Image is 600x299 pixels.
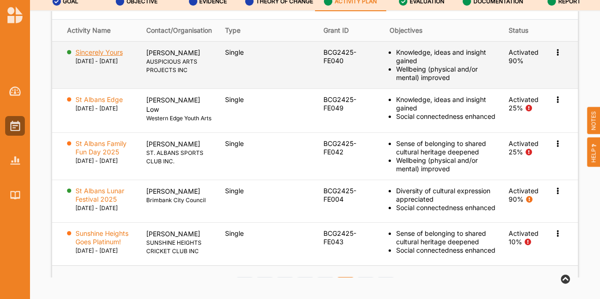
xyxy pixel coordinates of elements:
[509,26,528,34] span: Status
[337,277,354,292] a: 5
[75,187,133,204] label: St Albans Lunar Festival 2025
[75,247,118,255] label: [DATE] - [DATE]
[234,277,396,293] div: Pagination Navigation
[146,114,212,123] label: Western Edge Youth Arts
[396,95,495,112] div: Knowledge, ideas and insight gained
[75,57,118,66] label: [DATE] - [DATE]
[146,58,212,74] label: AUSPICIOUS ARTS PROJECTS INC
[10,121,20,131] img: Activities
[357,277,374,292] a: 6
[75,139,133,156] label: St Albans Family Fun Day 2025
[277,277,293,292] a: 2
[236,277,253,292] a: Previous item
[67,26,111,34] span: Activity Name
[75,204,118,212] label: [DATE] - [DATE]
[75,95,123,104] label: St Albans Edge
[225,95,244,103] span: Single
[317,277,334,292] a: 4
[75,48,123,57] label: Sincerely Yours
[225,48,244,56] span: Single
[7,7,22,23] img: logo
[75,104,118,113] label: [DATE] - [DATE]
[225,229,244,237] span: Single
[396,48,495,65] div: Knowledge, ideas and insight gained
[75,195,133,203] a: St Albans Lunar Festival 2025
[509,148,523,156] div: 25%
[10,156,20,164] img: Reports
[323,26,349,34] span: Grant ID
[225,139,244,147] span: Single
[146,187,212,196] p: [PERSON_NAME]
[323,48,376,65] div: BCG2425-FE040
[390,26,422,34] span: Objectives
[509,238,522,246] div: 10%
[146,149,212,166] label: ST. ALBANS SPORTS CLUB INC.
[396,229,495,246] div: Sense of belonging to shared cultural heritage deepened
[377,277,394,292] a: Next item
[323,139,376,156] div: BCG2425-FE042
[146,26,212,34] span: Contact/Organisation
[323,229,376,246] div: BCG2425-FE043
[75,229,133,246] label: Sunshine Heights Goes Platinum!
[10,191,20,199] img: Library
[396,204,495,212] div: Social connectedness enhanced
[225,187,244,195] span: Single
[146,48,212,58] p: [PERSON_NAME]
[509,139,539,148] div: Activated
[5,81,25,101] a: Dashboard
[5,116,25,136] a: Activities
[396,156,495,173] div: Wellbeing (physical and/or mental) improved
[146,196,212,204] label: Brimbank City Council
[9,87,21,96] img: Dashboard
[396,112,495,121] div: Social connectedness enhanced
[396,65,495,82] div: Wellbeing (physical and/or mental) improved
[75,157,118,165] label: [DATE] - [DATE]
[396,139,495,156] div: Sense of belonging to shared cultural heritage deepened
[509,229,539,238] div: Activated
[146,229,212,239] p: [PERSON_NAME]
[509,48,539,57] div: Activated
[146,239,212,255] label: SUNSHINE HEIGHTS CRICKET CLUB INC
[297,277,314,292] a: 3
[75,48,123,56] a: Sincerely Yours
[5,151,25,170] a: Reports
[509,187,539,195] div: Activated
[75,238,133,246] a: Sunshine Heights Goes Platinum!
[396,187,495,204] div: Diversity of cultural expression appreciated
[509,57,524,65] div: 90%
[396,246,495,255] div: Social connectedness enhanced
[323,187,376,204] div: BCG2425-FE004
[509,95,539,104] div: Activated
[509,195,524,204] div: 90%
[146,139,212,149] p: [PERSON_NAME]
[323,95,376,112] div: BCG2425-FE049
[146,95,212,114] p: [PERSON_NAME] Low
[256,277,273,292] a: 1
[5,185,25,205] a: Library
[75,148,133,156] a: St Albans Family Fun Day 2025
[509,104,523,112] div: 25%
[218,19,317,41] th: Type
